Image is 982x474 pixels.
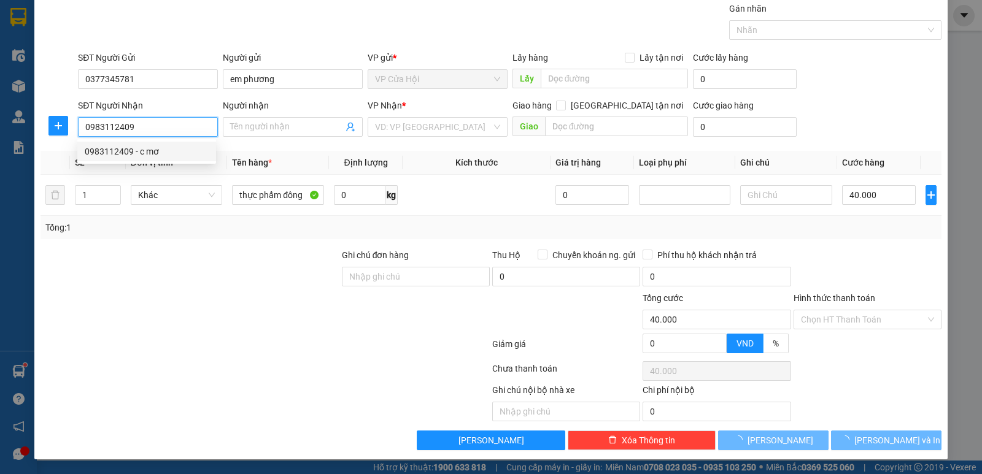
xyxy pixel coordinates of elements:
[842,158,884,167] span: Cước hàng
[568,430,716,450] button: deleteXóa Thông tin
[17,52,107,94] span: [GEOGRAPHIC_DATA], [GEOGRAPHIC_DATA] ↔ [GEOGRAPHIC_DATA]
[643,383,791,402] div: Chi phí nội bộ
[232,158,272,167] span: Tên hàng
[512,69,541,88] span: Lấy
[740,185,832,205] input: Ghi Chú
[6,66,15,127] img: logo
[368,51,508,64] div: VP gửi
[555,158,601,167] span: Giá trị hàng
[773,338,779,348] span: %
[77,142,216,161] div: 0983112409 - c mơ
[693,101,754,110] label: Cước giao hàng
[736,338,754,348] span: VND
[693,53,748,63] label: Cước lấy hàng
[342,250,409,260] label: Ghi chú đơn hàng
[458,434,524,447] span: [PERSON_NAME]
[491,362,641,383] div: Chưa thanh toán
[643,293,683,303] span: Tổng cước
[566,99,688,112] span: [GEOGRAPHIC_DATA] tận nơi
[232,185,324,205] input: VD: Bàn, Ghế
[854,434,940,447] span: [PERSON_NAME] và In
[512,117,545,136] span: Giao
[748,434,813,447] span: [PERSON_NAME]
[368,101,402,110] span: VP Nhận
[75,158,85,167] span: SL
[652,248,762,262] span: Phí thu hộ khách nhận trả
[729,4,767,13] label: Gán nhãn
[841,435,854,444] span: loading
[417,430,565,450] button: [PERSON_NAME]
[512,53,548,63] span: Lấy hàng
[545,117,689,136] input: Dọc đường
[18,10,106,50] strong: CHUYỂN PHÁT NHANH AN PHÚ QUÝ
[455,158,498,167] span: Kích thước
[635,51,688,64] span: Lấy tận nơi
[223,51,363,64] div: Người gửi
[734,435,748,444] span: loading
[492,383,640,402] div: Ghi chú nội bộ nhà xe
[492,250,520,260] span: Thu Hộ
[547,248,640,262] span: Chuyển khoản ng. gửi
[831,430,941,450] button: [PERSON_NAME] và In
[555,185,629,205] input: 0
[491,337,641,359] div: Giảm giá
[608,435,617,445] span: delete
[634,151,736,175] th: Loại phụ phí
[344,158,388,167] span: Định lượng
[223,99,363,112] div: Người nhận
[45,221,380,234] div: Tổng: 1
[375,70,500,88] span: VP Cửa Hội
[492,402,640,421] input: Nhập ghi chú
[718,430,829,450] button: [PERSON_NAME]
[49,121,68,131] span: plus
[512,101,552,110] span: Giao hàng
[794,293,875,303] label: Hình thức thanh toán
[138,186,215,204] span: Khác
[45,185,65,205] button: delete
[342,267,490,286] input: Ghi chú đơn hàng
[48,116,68,136] button: plus
[385,185,398,205] span: kg
[693,69,797,89] input: Cước lấy hàng
[622,434,675,447] span: Xóa Thông tin
[693,117,797,137] input: Cước giao hàng
[78,99,218,112] div: SĐT Người Nhận
[926,190,936,200] span: plus
[85,145,209,158] div: 0983112409 - c mơ
[346,122,355,132] span: user-add
[541,69,689,88] input: Dọc đường
[78,51,218,64] div: SĐT Người Gửi
[926,185,937,205] button: plus
[735,151,837,175] th: Ghi chú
